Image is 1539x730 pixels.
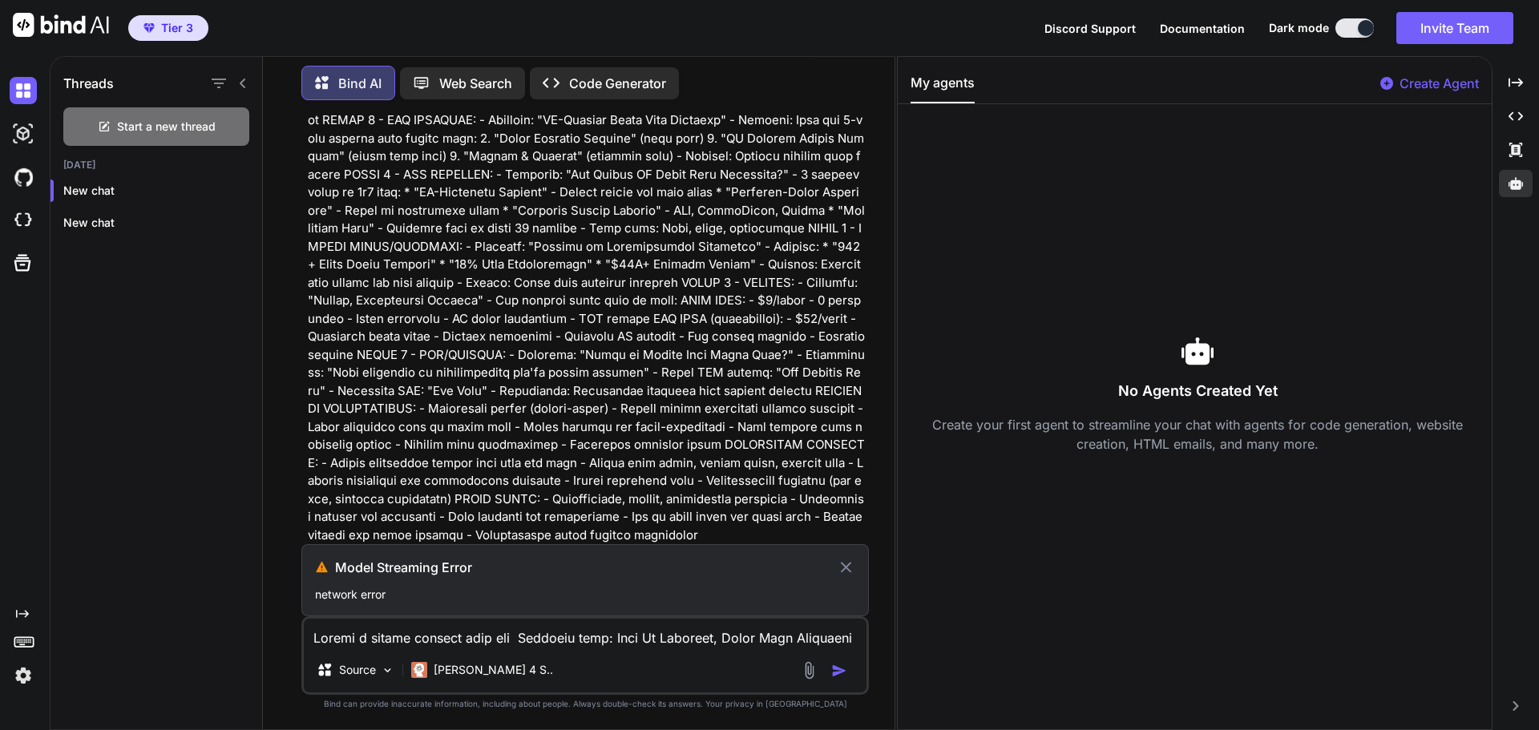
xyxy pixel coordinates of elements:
[10,662,37,689] img: settings
[1044,22,1136,35] span: Discord Support
[800,661,818,680] img: attachment
[338,74,382,93] p: Bind AI
[128,15,208,41] button: premiumTier 3
[339,662,376,678] p: Source
[1400,74,1479,93] p: Create Agent
[10,77,37,104] img: darkChat
[1160,22,1245,35] span: Documentation
[411,662,427,678] img: Claude 4 Sonnet
[315,587,855,603] p: network error
[63,215,262,231] p: New chat
[63,74,114,93] h1: Threads
[301,698,869,710] p: Bind can provide inaccurate information, including about people. Always double-check its answers....
[335,558,836,577] h3: Model Streaming Error
[10,120,37,147] img: darkAi-studio
[161,20,193,36] span: Tier 3
[1269,20,1329,36] span: Dark mode
[439,74,512,93] p: Web Search
[10,163,37,191] img: githubDark
[831,663,847,679] img: icon
[381,663,394,677] img: Pick Models
[63,183,262,199] p: New chat
[10,207,37,234] img: cloudideIcon
[143,23,155,33] img: premium
[911,73,975,103] button: My agents
[569,74,666,93] p: Code Generator
[117,119,216,135] span: Start a new thread
[911,415,1485,454] p: Create your first agent to streamline your chat with agents for code generation, website creation...
[1044,20,1136,37] button: Discord Support
[1160,20,1245,37] button: Documentation
[1396,12,1513,44] button: Invite Team
[50,159,262,171] h2: [DATE]
[13,13,109,37] img: Bind AI
[434,662,553,678] p: [PERSON_NAME] 4 S..
[911,380,1485,402] h3: No Agents Created Yet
